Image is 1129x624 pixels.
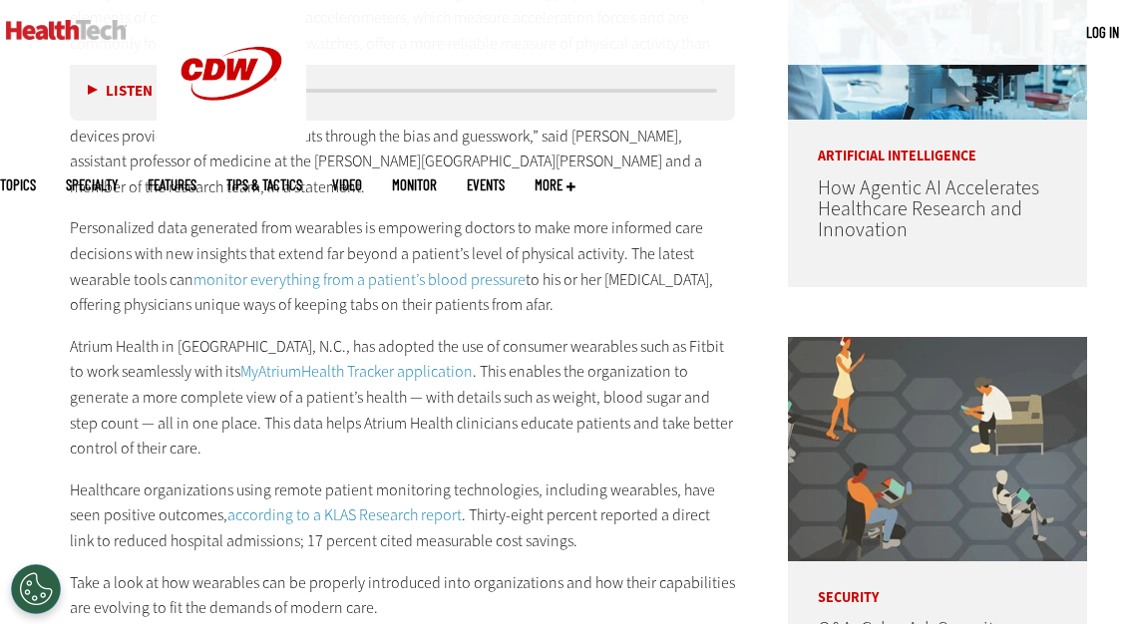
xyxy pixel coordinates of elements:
a: Features [148,177,196,192]
p: Artificial Intelligence [788,120,1087,163]
a: How Agentic AI Accelerates Healthcare Research and Innovation [818,174,1039,243]
img: Group of humans and robots accessing a network [788,337,1087,561]
p: Security [788,561,1087,605]
a: Video [332,177,362,192]
p: Atrium Health in [GEOGRAPHIC_DATA], N.C., has adopted the use of consumer wearables such as Fitbi... [70,334,735,462]
p: Personalized data generated from wearables is empowering doctors to make more informed care decis... [70,215,735,317]
button: Open Preferences [11,564,61,614]
img: Home [6,20,127,40]
div: User menu [1086,22,1119,43]
a: CDW [157,132,306,153]
a: according to a KLAS Research report [227,504,462,525]
a: Events [467,177,505,192]
p: Take a look at how wearables can be properly introduced into organizations and how their capabili... [70,570,735,621]
a: MonITor [392,177,437,192]
span: More [535,177,575,192]
a: Tips & Tactics [226,177,302,192]
p: Healthcare organizations using remote patient monitoring technologies, including wearables, have ... [70,477,735,554]
span: Specialty [66,177,118,192]
a: MyAtriumHealth Tracker application [240,361,473,382]
div: Cookies Settings [11,564,61,614]
a: monitor everything from a patient’s blood pressure [193,269,526,290]
a: Log in [1086,23,1119,41]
